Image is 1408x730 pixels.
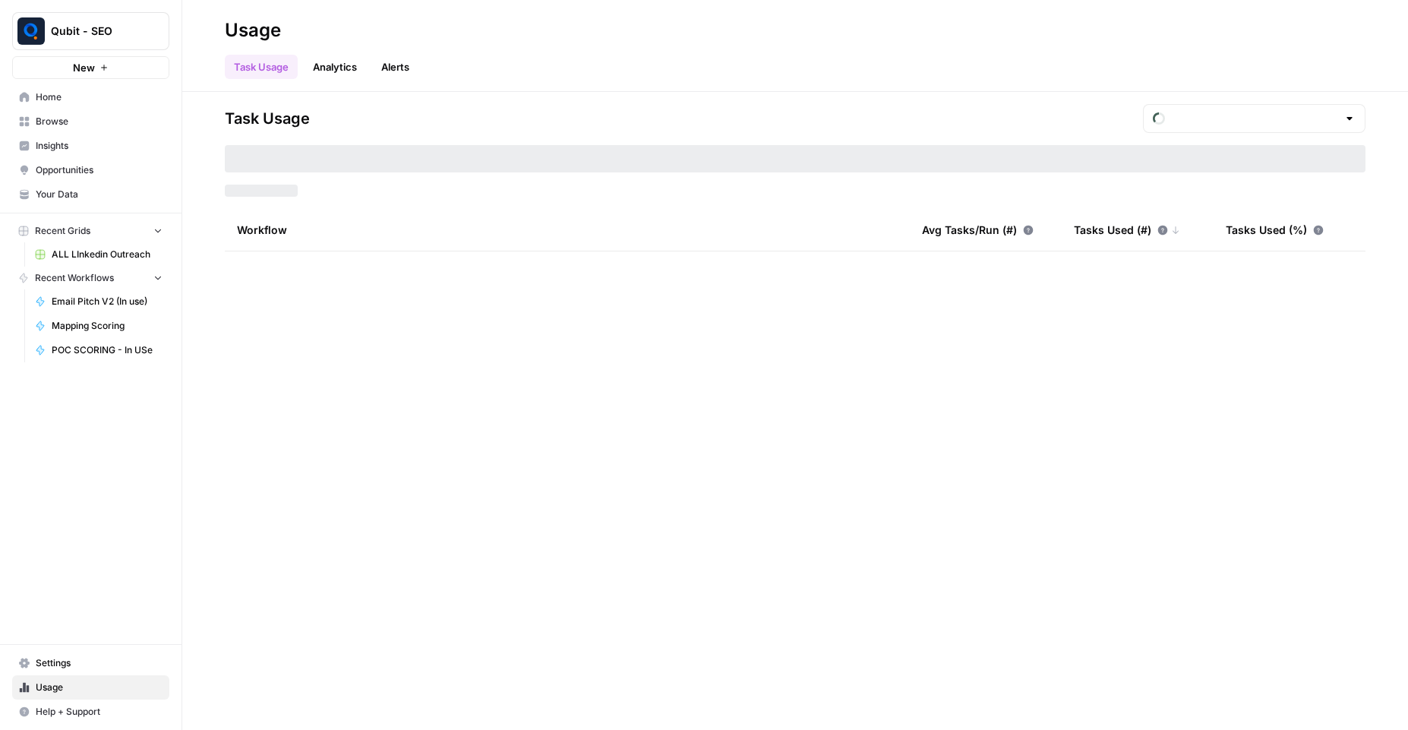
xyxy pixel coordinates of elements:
[52,343,163,357] span: POC SCORING - In USe
[52,248,163,261] span: ALL LInkedin Outreach
[1226,209,1324,251] div: Tasks Used (%)
[73,60,95,75] span: New
[36,656,163,670] span: Settings
[12,182,169,207] a: Your Data
[36,681,163,694] span: Usage
[28,242,169,267] a: ALL LInkedin Outreach
[12,158,169,182] a: Opportunities
[52,319,163,333] span: Mapping Scoring
[225,55,298,79] a: Task Usage
[36,115,163,128] span: Browse
[35,224,90,238] span: Recent Grids
[1074,209,1180,251] div: Tasks Used (#)
[12,56,169,79] button: New
[372,55,418,79] button: Alerts
[12,700,169,724] button: Help + Support
[304,55,366,79] a: Analytics
[28,314,169,338] a: Mapping Scoring
[12,109,169,134] a: Browse
[225,108,310,129] span: Task Usage
[36,90,163,104] span: Home
[51,24,143,39] span: Qubit - SEO
[52,295,163,308] span: Email Pitch V2 (In use)
[35,271,114,285] span: Recent Workflows
[28,338,169,362] a: POC SCORING - In USe
[12,134,169,158] a: Insights
[12,220,169,242] button: Recent Grids
[922,209,1034,251] div: Avg Tasks/Run (#)
[17,17,45,45] img: Qubit - SEO Logo
[237,209,898,251] div: Workflow
[36,139,163,153] span: Insights
[12,267,169,289] button: Recent Workflows
[225,18,281,43] div: Usage
[12,12,169,50] button: Workspace: Qubit - SEO
[12,675,169,700] a: Usage
[36,705,163,719] span: Help + Support
[36,188,163,201] span: Your Data
[12,651,169,675] a: Settings
[28,289,169,314] a: Email Pitch V2 (In use)
[36,163,163,177] span: Opportunities
[12,85,169,109] a: Home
